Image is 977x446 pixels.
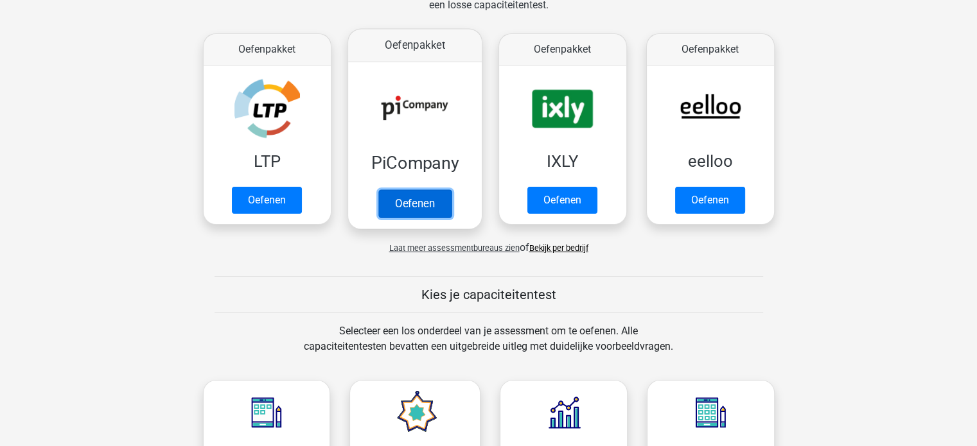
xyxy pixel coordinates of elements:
[193,230,784,255] div: of
[378,189,451,218] a: Oefenen
[292,323,685,370] div: Selecteer een los onderdeel van je assessment om te oefenen. Alle capaciteitentesten bevatten een...
[232,187,302,214] a: Oefenen
[675,187,745,214] a: Oefenen
[215,287,763,302] h5: Kies je capaciteitentest
[389,243,520,253] span: Laat meer assessmentbureaus zien
[527,187,597,214] a: Oefenen
[529,243,588,253] a: Bekijk per bedrijf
